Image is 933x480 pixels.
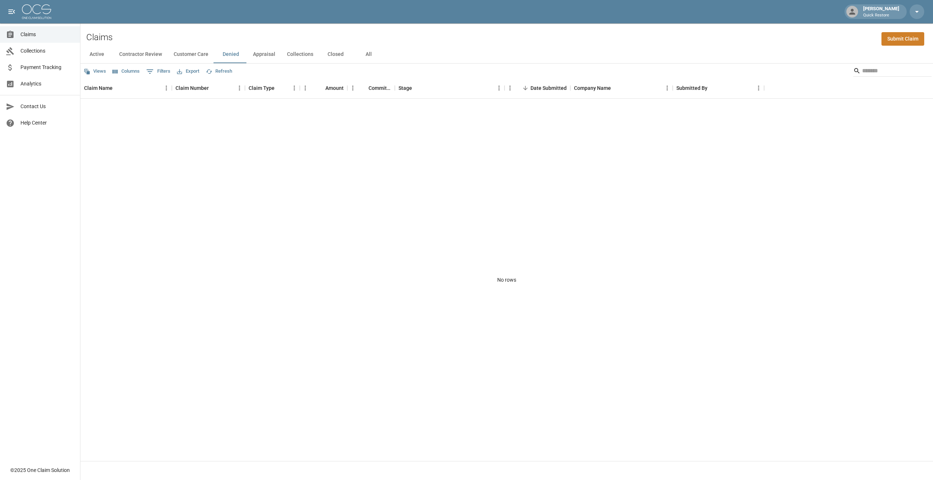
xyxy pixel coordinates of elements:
div: Amount [325,78,344,98]
div: Stage [398,78,412,98]
div: Submitted By [676,78,707,98]
div: Claim Type [249,78,275,98]
div: Committed Amount [347,78,395,98]
div: Date Submitted [530,78,567,98]
button: Contractor Review [113,46,168,63]
p: Quick Restore [863,12,899,19]
div: Company Name [574,78,611,98]
button: Show filters [144,66,172,77]
div: Submitted By [673,78,764,98]
button: Menu [753,83,764,94]
div: Claim Name [84,78,113,98]
button: Menu [347,83,358,94]
button: Menu [300,83,311,94]
div: Claim Number [175,78,209,98]
div: © 2025 One Claim Solution [10,466,70,474]
button: Sort [412,83,422,93]
button: Sort [315,83,325,93]
button: Sort [707,83,718,93]
div: Company Name [570,78,673,98]
button: Customer Care [168,46,214,63]
div: Claim Name [80,78,172,98]
div: Stage [395,78,505,98]
button: Sort [209,83,219,93]
span: Payment Tracking [20,64,74,71]
button: Sort [611,83,621,93]
div: Amount [300,78,347,98]
div: Date Submitted [505,78,570,98]
button: Menu [505,83,515,94]
span: Collections [20,47,74,55]
div: Search [853,65,932,78]
button: Refresh [204,66,234,77]
span: Analytics [20,80,74,88]
button: Views [82,66,108,77]
div: Claim Number [172,78,245,98]
button: Menu [289,83,300,94]
button: Menu [662,83,673,94]
a: Submit Claim [881,32,924,46]
button: Appraisal [247,46,281,63]
button: Closed [319,46,352,63]
button: All [352,46,385,63]
button: Export [175,66,201,77]
button: Denied [214,46,247,63]
button: Menu [161,83,172,94]
div: No rows [80,99,933,461]
button: Menu [494,83,505,94]
h2: Claims [86,32,113,43]
div: Claim Type [245,78,300,98]
img: ocs-logo-white-transparent.png [22,4,51,19]
div: dynamic tabs [80,46,933,63]
span: Contact Us [20,103,74,110]
div: [PERSON_NAME] [860,5,902,18]
button: Sort [520,83,530,93]
button: Select columns [111,66,141,77]
button: Sort [275,83,285,93]
button: Collections [281,46,319,63]
button: open drawer [4,4,19,19]
span: Help Center [20,119,74,127]
button: Sort [113,83,123,93]
button: Menu [234,83,245,94]
button: Active [80,46,113,63]
span: Claims [20,31,74,38]
div: Committed Amount [369,78,391,98]
button: Sort [358,83,369,93]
